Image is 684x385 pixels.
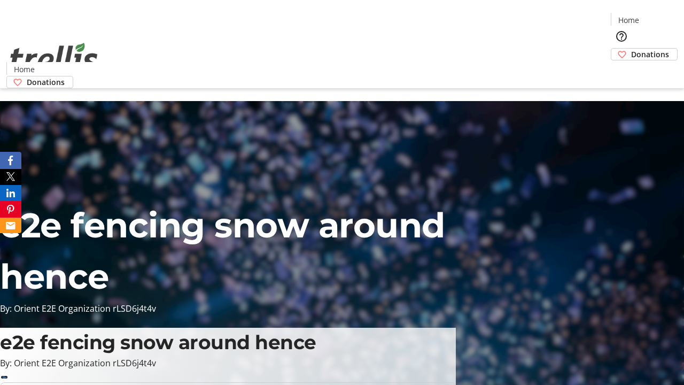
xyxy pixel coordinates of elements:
span: Home [14,64,35,75]
button: Cart [611,60,632,82]
span: Home [618,14,639,26]
span: Donations [27,76,65,88]
a: Home [7,64,41,75]
button: Help [611,26,632,47]
img: Orient E2E Organization rLSD6j4t4v's Logo [6,31,102,84]
a: Donations [611,48,678,60]
a: Home [611,14,646,26]
a: Donations [6,76,73,88]
span: Donations [631,49,669,60]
